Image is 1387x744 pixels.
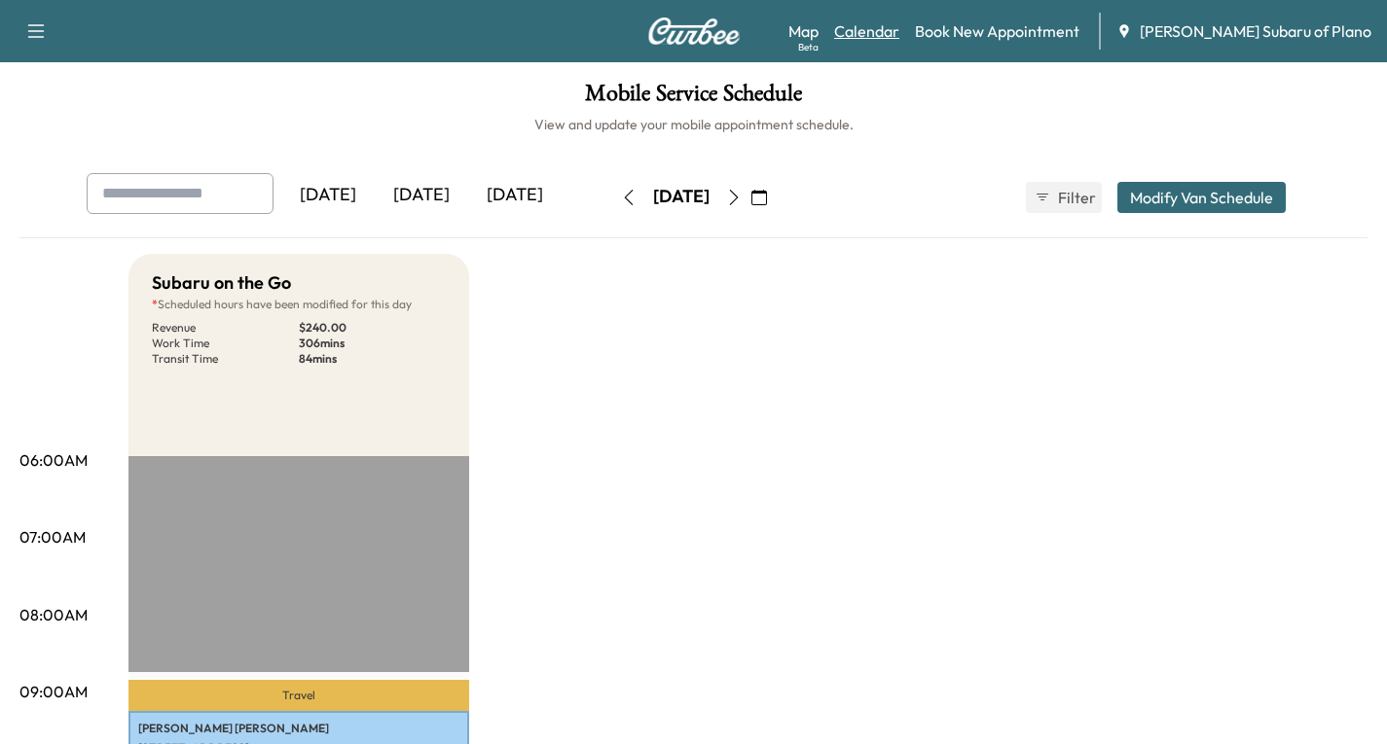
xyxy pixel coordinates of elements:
[152,336,299,351] p: Work Time
[299,336,446,351] p: 306 mins
[1026,182,1102,213] button: Filter
[19,82,1368,115] h1: Mobile Service Schedule
[647,18,741,45] img: Curbee Logo
[299,351,446,367] p: 84 mins
[19,680,88,703] p: 09:00AM
[468,173,562,218] div: [DATE]
[915,19,1079,43] a: Book New Appointment
[138,721,459,736] p: [PERSON_NAME] [PERSON_NAME]
[152,297,446,312] p: Scheduled hours have been modified for this day
[1058,186,1093,209] span: Filter
[375,173,468,218] div: [DATE]
[653,185,710,209] div: [DATE]
[299,320,446,336] p: $ 240.00
[834,19,899,43] a: Calendar
[152,320,299,336] p: Revenue
[152,269,291,297] h5: Subaru on the Go
[1117,182,1286,213] button: Modify Van Schedule
[1140,19,1371,43] span: [PERSON_NAME] Subaru of Plano
[788,19,819,43] a: MapBeta
[19,525,86,549] p: 07:00AM
[128,680,469,711] p: Travel
[19,115,1368,134] h6: View and update your mobile appointment schedule.
[798,40,819,54] div: Beta
[152,351,299,367] p: Transit Time
[19,603,88,626] p: 08:00AM
[281,173,375,218] div: [DATE]
[19,448,88,472] p: 06:00AM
